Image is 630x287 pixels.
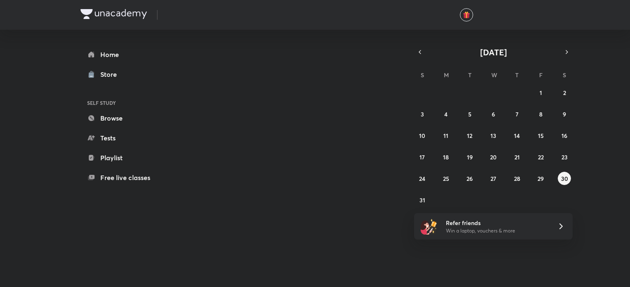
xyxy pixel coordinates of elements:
[492,110,495,118] abbr: August 6, 2025
[516,110,519,118] abbr: August 7, 2025
[561,175,568,183] abbr: August 30, 2025
[538,175,544,183] abbr: August 29, 2025
[514,132,520,140] abbr: August 14, 2025
[563,89,566,97] abbr: August 2, 2025
[416,193,429,206] button: August 31, 2025
[487,107,500,121] button: August 6, 2025
[467,175,473,183] abbr: August 26, 2025
[514,175,520,183] abbr: August 28, 2025
[558,129,571,142] button: August 16, 2025
[439,107,452,121] button: August 4, 2025
[510,107,523,121] button: August 7, 2025
[487,150,500,164] button: August 20, 2025
[463,172,476,185] button: August 26, 2025
[444,71,449,79] abbr: Monday
[446,227,547,235] p: Win a laptop, vouchers & more
[561,153,568,161] abbr: August 23, 2025
[419,153,425,161] abbr: August 17, 2025
[81,110,176,126] a: Browse
[534,150,547,164] button: August 22, 2025
[480,47,507,58] span: [DATE]
[487,129,500,142] button: August 13, 2025
[81,9,147,19] img: Company Logo
[534,86,547,99] button: August 1, 2025
[444,110,448,118] abbr: August 4, 2025
[490,175,496,183] abbr: August 27, 2025
[467,132,472,140] abbr: August 12, 2025
[81,96,176,110] h6: SELF STUDY
[539,110,542,118] abbr: August 8, 2025
[510,172,523,185] button: August 28, 2025
[421,110,424,118] abbr: August 3, 2025
[439,129,452,142] button: August 11, 2025
[460,8,473,21] button: avatar
[534,107,547,121] button: August 8, 2025
[468,110,471,118] abbr: August 5, 2025
[416,150,429,164] button: August 17, 2025
[419,175,425,183] abbr: August 24, 2025
[538,132,544,140] abbr: August 15, 2025
[490,153,497,161] abbr: August 20, 2025
[563,71,566,79] abbr: Saturday
[558,150,571,164] button: August 23, 2025
[538,153,544,161] abbr: August 22, 2025
[558,86,571,99] button: August 2, 2025
[443,175,449,183] abbr: August 25, 2025
[81,149,176,166] a: Playlist
[421,218,437,235] img: referral
[419,132,425,140] abbr: August 10, 2025
[463,107,476,121] button: August 5, 2025
[421,71,424,79] abbr: Sunday
[490,132,496,140] abbr: August 13, 2025
[100,69,122,79] div: Store
[510,129,523,142] button: August 14, 2025
[510,150,523,164] button: August 21, 2025
[515,71,519,79] abbr: Thursday
[419,196,425,204] abbr: August 31, 2025
[416,107,429,121] button: August 3, 2025
[81,46,176,63] a: Home
[561,132,567,140] abbr: August 16, 2025
[491,71,497,79] abbr: Wednesday
[558,107,571,121] button: August 9, 2025
[443,153,449,161] abbr: August 18, 2025
[463,150,476,164] button: August 19, 2025
[443,132,448,140] abbr: August 11, 2025
[487,172,500,185] button: August 27, 2025
[426,46,561,58] button: [DATE]
[463,129,476,142] button: August 12, 2025
[416,172,429,185] button: August 24, 2025
[439,150,452,164] button: August 18, 2025
[563,110,566,118] abbr: August 9, 2025
[534,129,547,142] button: August 15, 2025
[514,153,520,161] abbr: August 21, 2025
[81,9,147,21] a: Company Logo
[467,153,473,161] abbr: August 19, 2025
[439,172,452,185] button: August 25, 2025
[463,11,470,19] img: avatar
[540,89,542,97] abbr: August 1, 2025
[534,172,547,185] button: August 29, 2025
[446,218,547,227] h6: Refer friends
[81,66,176,83] a: Store
[416,129,429,142] button: August 10, 2025
[539,71,542,79] abbr: Friday
[468,71,471,79] abbr: Tuesday
[558,172,571,185] button: August 30, 2025
[81,169,176,186] a: Free live classes
[81,130,176,146] a: Tests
